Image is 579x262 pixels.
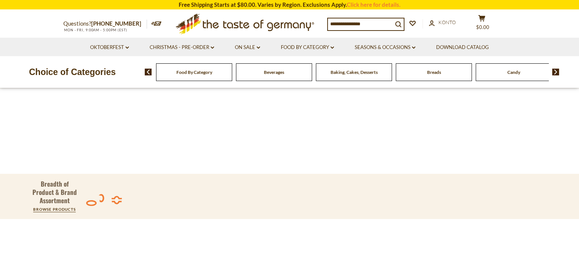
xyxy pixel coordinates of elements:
button: $0.00 [470,15,493,34]
span: MON - FRI, 9:00AM - 5:00PM (EST) [63,28,127,32]
span: Konto [438,19,456,25]
p: Breadth of Product & Brand Assortment [32,180,77,205]
a: Download Catalog [436,43,489,52]
a: Christmas - PRE-ORDER [150,43,214,52]
img: previous arrow [145,69,152,75]
a: Food By Category [176,69,212,75]
a: BROWSE PRODUCTS [33,207,76,211]
a: On Sale [235,43,260,52]
p: Questions? [63,19,147,29]
a: Beverages [264,69,284,75]
a: Seasons & Occasions [355,43,415,52]
a: Konto [429,18,456,27]
a: [PHONE_NUMBER] [91,20,141,27]
a: Candy [507,69,520,75]
a: Breads [427,69,441,75]
img: next arrow [552,69,559,75]
span: $0.00 [476,24,489,30]
a: Click here for details. [347,1,400,8]
a: Food By Category [281,43,334,52]
a: Baking, Cakes, Desserts [331,69,378,75]
a: Oktoberfest [90,43,129,52]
